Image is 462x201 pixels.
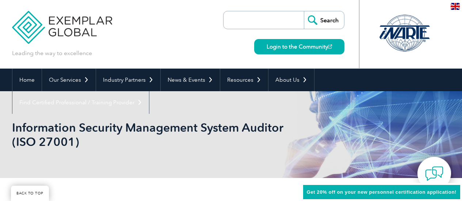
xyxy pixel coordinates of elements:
[96,69,160,91] a: Industry Partners
[328,45,332,49] img: open_square.png
[307,189,457,195] span: Get 20% off on your new personnel certification application!
[12,120,293,149] h1: Information Security Management System Auditor (ISO 27001)
[11,186,49,201] a: BACK TO TOP
[161,69,220,91] a: News & Events
[451,3,460,10] img: en
[12,69,42,91] a: Home
[268,69,314,91] a: About Us
[220,69,268,91] a: Resources
[42,69,96,91] a: Our Services
[12,49,92,57] p: Leading the way to excellence
[12,91,149,114] a: Find Certified Professional / Training Provider
[254,39,344,54] a: Login to the Community
[304,11,344,29] input: Search
[425,165,443,183] img: contact-chat.png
